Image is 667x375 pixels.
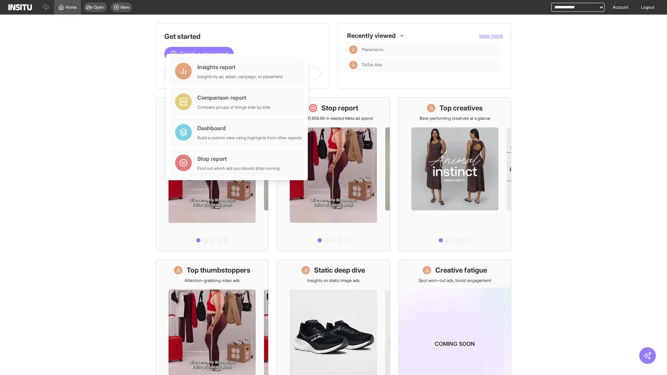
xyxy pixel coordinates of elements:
[321,103,358,113] h1: Stop report
[362,47,497,52] span: Placements
[65,5,77,10] span: Home
[420,116,490,121] p: Best-performing creatives at a glance
[197,93,270,102] div: Comparison report
[349,45,357,54] div: Insights
[184,278,240,283] p: Attention-grabbing video ads
[314,265,365,275] h1: Static deep dive
[180,50,228,58] span: Create a new report
[156,97,269,251] a: What's live nowSee all active ads instantly
[197,74,283,80] div: Insights by ad, adset, campaign, or placement
[362,62,382,68] span: TikTok Ads
[398,97,511,251] a: Top creativesBest-performing creatives at a glance
[8,4,32,10] img: Logo
[362,62,497,68] span: TikTok Ads
[294,116,373,121] p: Save £31,859.66 in wasted Meta ad spend
[197,166,280,171] div: Find out which ads you should stop running
[197,124,302,132] div: Dashboard
[164,32,321,41] h1: Get started
[93,5,104,10] span: Open
[197,63,283,71] div: Insights report
[439,103,483,113] h1: Top creatives
[362,47,384,52] span: Placements
[349,61,357,69] div: Insights
[307,278,360,283] p: Insights on static image ads
[197,135,302,141] div: Build a custom view using highlights from other reports
[164,47,234,61] button: Create a new report
[121,5,129,10] span: New
[479,33,503,39] span: View more
[479,32,503,39] button: View more
[277,97,390,251] a: Stop reportSave £31,859.66 in wasted Meta ad spend
[187,265,250,275] h1: Top thumbstoppers
[197,155,280,163] div: Stop report
[197,105,270,110] div: Compare groups of things side by side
